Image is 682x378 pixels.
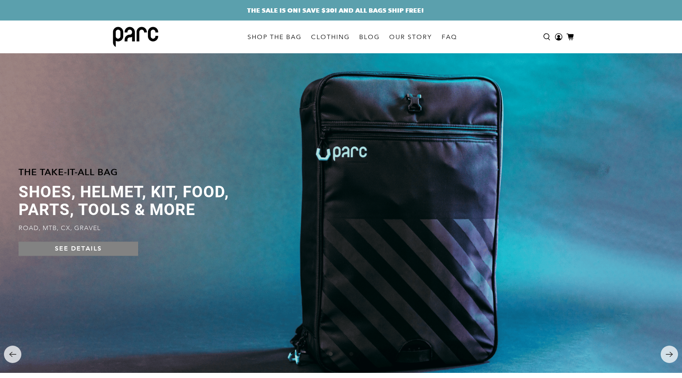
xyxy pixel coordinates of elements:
[19,241,138,256] a: SEE DETAILS
[19,183,262,219] span: SHOES, HELMET, KIT, FOOD, PARTS, TOOLS & MORE
[113,27,158,47] img: parc bag logo
[243,26,306,48] a: SHOP THE BAG
[243,21,462,53] nav: main navigation
[247,6,424,15] a: THE SALE IS ON! SAVE $30! AND ALL BAGS SHIP FREE!
[19,224,262,232] p: ROAD, MTB, CX, GRAVEL
[349,352,353,356] li: Page dot 3
[4,346,21,363] button: Previous
[354,26,384,48] a: BLOG
[661,346,678,363] button: Next
[19,166,262,180] h4: The take-it-all bag
[384,26,437,48] a: OUR STORY
[437,26,462,48] a: FAQ
[306,26,354,48] a: CLOTHING
[329,352,333,356] li: Page dot 1
[339,352,343,356] li: Page dot 2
